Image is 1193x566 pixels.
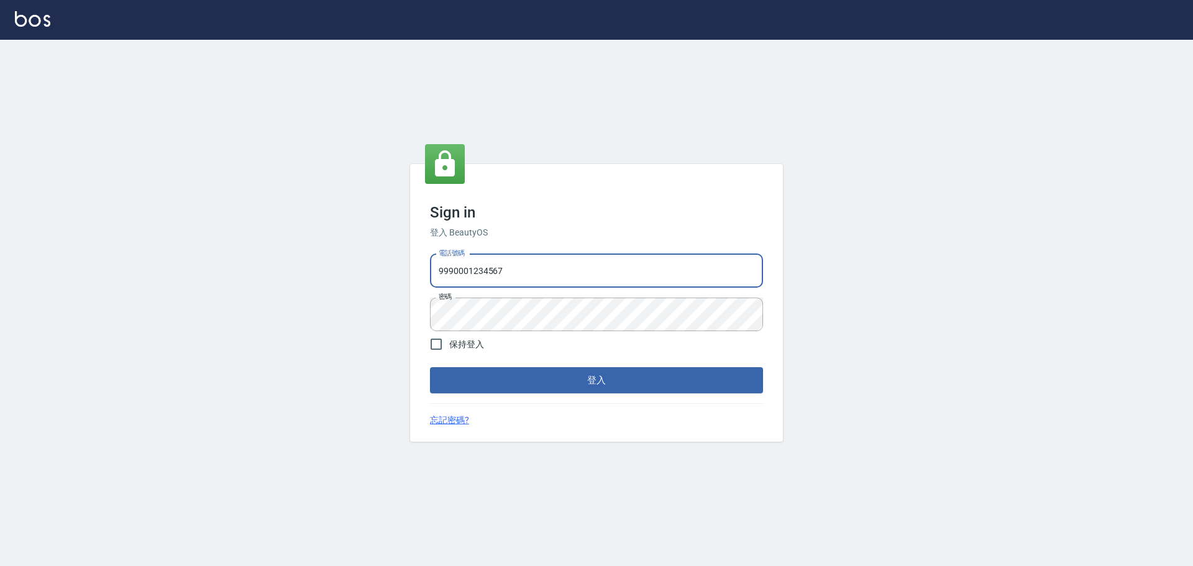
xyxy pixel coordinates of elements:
h6: 登入 BeautyOS [430,226,763,239]
label: 密碼 [439,292,452,301]
a: 忘記密碼? [430,414,469,427]
h3: Sign in [430,204,763,221]
span: 保持登入 [449,338,484,351]
img: Logo [15,11,50,27]
label: 電話號碼 [439,249,465,258]
button: 登入 [430,367,763,393]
